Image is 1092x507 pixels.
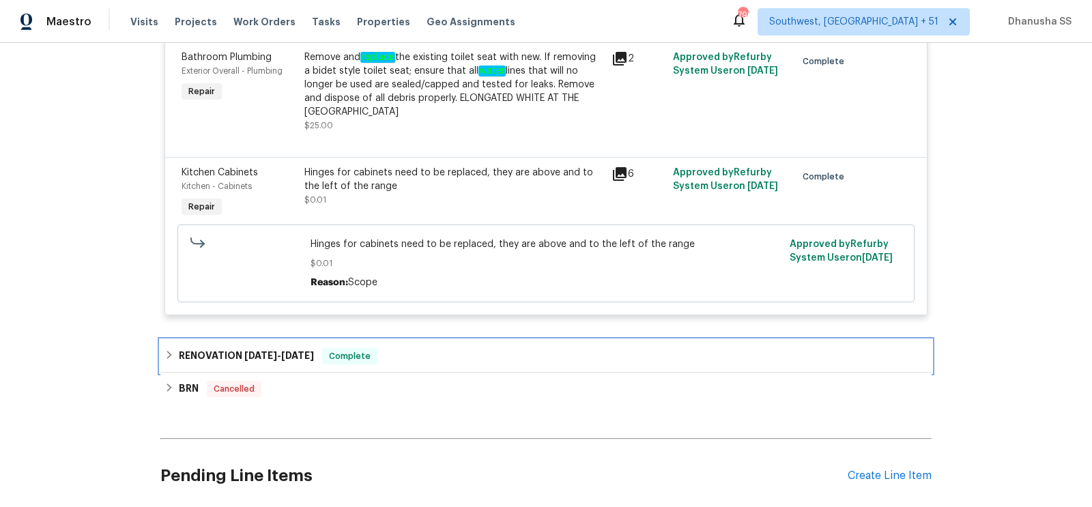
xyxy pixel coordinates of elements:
div: BRN Cancelled [160,373,932,405]
span: Kitchen Cabinets [182,168,258,177]
span: Complete [803,170,850,184]
h6: RENOVATION [179,348,314,364]
span: Maestro [46,15,91,29]
span: $25.00 [304,121,333,130]
span: [DATE] [281,351,314,360]
span: [DATE] [862,253,893,263]
span: Repair [183,200,220,214]
span: Repair [183,85,220,98]
span: Complete [324,349,376,363]
div: Create Line Item [848,469,932,482]
div: Hinges for cabinets need to be replaced, they are above and to the left of the range [304,166,603,193]
span: Work Orders [233,15,296,29]
span: [DATE] [244,351,277,360]
span: [DATE] [747,182,778,191]
span: $0.01 [304,196,326,204]
span: Properties [357,15,410,29]
span: Hinges for cabinets need to be replaced, they are above and to the left of the range [311,237,782,251]
div: 6 [612,166,665,182]
em: water [478,66,506,76]
span: Scope [348,278,377,287]
span: Tasks [312,17,341,27]
span: Complete [803,55,850,68]
em: replace [360,52,395,63]
span: Approved by Refurby System User on [673,168,778,191]
span: Bathroom Plumbing [182,53,272,62]
span: Kitchen - Cabinets [182,182,252,190]
span: Approved by Refurby System User on [790,240,893,263]
span: Southwest, [GEOGRAPHIC_DATA] + 51 [769,15,938,29]
span: Approved by Refurby System User on [673,53,778,76]
span: Cancelled [208,382,260,396]
span: [DATE] [747,66,778,76]
span: Exterior Overall - Plumbing [182,67,283,75]
div: Remove and the existing toilet seat with new. If removing a bidet style toilet seat; ensure that ... [304,50,603,119]
span: Projects [175,15,217,29]
span: - [244,351,314,360]
div: RENOVATION [DATE]-[DATE]Complete [160,340,932,373]
div: 796 [738,8,747,22]
span: Geo Assignments [427,15,515,29]
span: Reason: [311,278,348,287]
h6: BRN [179,381,199,397]
span: Dhanusha SS [1003,15,1072,29]
span: Visits [130,15,158,29]
span: $0.01 [311,257,782,270]
div: 2 [612,50,665,67]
